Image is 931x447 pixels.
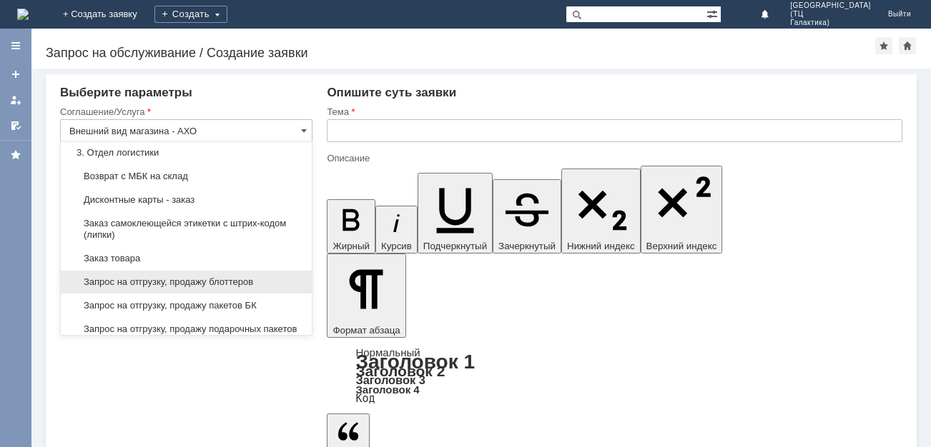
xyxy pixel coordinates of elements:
span: Нижний индекс [567,241,635,251]
button: Формат абзаца [327,253,405,338]
div: Тема [327,107,900,116]
div: Описание [327,154,900,163]
button: Нижний индекс [561,169,641,253]
button: Курсив [375,206,418,253]
span: Заказ товара [69,253,303,264]
span: Курсив [381,241,412,251]
a: Мои заявки [4,89,27,111]
a: Код [355,392,375,405]
img: logo [17,9,29,20]
span: Жирный [332,241,370,251]
span: Выберите параметры [60,86,192,99]
a: Перейти на домашнюю страницу [17,9,29,20]
a: Создать заявку [4,63,27,86]
span: Галактика) [790,19,871,27]
div: Создать [154,6,227,23]
a: Мои согласования [4,114,27,137]
span: Заказ самоклеющейся этикетки с штрих-кодом (липки) [69,218,303,241]
span: Расширенный поиск [706,6,721,20]
span: (ТЦ [790,10,871,19]
span: Запрос на отгрузку, продажу блоттеров [69,276,303,288]
span: Запрос на отгрузку, продажу пакетов БК [69,300,303,311]
span: Верхний индекс [646,241,717,251]
span: Запрос на отгрузку, продажу подарочных пакетов [69,323,303,335]
button: Зачеркнутый [493,179,561,253]
div: Добавить в избранное [875,37,892,54]
span: Дисконтные карты - заказ [69,194,303,206]
a: Нормальный [355,346,420,358]
div: Запрос на обслуживание / Создание заявки [46,46,875,60]
button: Жирный [327,199,375,253]
span: 3. Отдел логистики [69,147,303,159]
a: Заголовок 4 [355,383,419,396]
span: Возврат с МБК на склад [69,171,303,182]
span: [GEOGRAPHIC_DATA] [790,1,871,10]
a: Заголовок 1 [355,351,475,373]
button: Верхний индекс [641,166,723,253]
a: Заголовок 3 [355,373,425,386]
span: Подчеркнутый [423,241,487,251]
button: Подчеркнутый [418,173,493,253]
span: Опишите суть заявки [327,86,456,99]
div: Соглашение/Услуга [60,107,310,116]
span: Зачеркнутый [498,241,556,251]
div: Формат абзаца [327,348,902,403]
div: Сделать домашней страницей [899,37,916,54]
span: Формат абзаца [332,325,400,336]
a: Заголовок 2 [355,363,445,379]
